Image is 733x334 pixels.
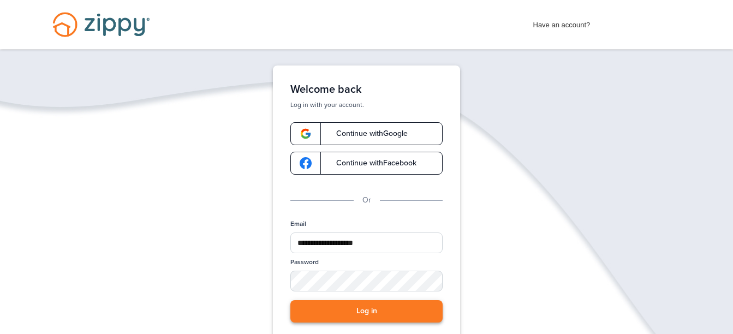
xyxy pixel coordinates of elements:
span: Continue with Google [325,130,408,138]
p: Log in with your account. [290,100,443,109]
input: Password [290,271,443,291]
input: Email [290,232,443,253]
h1: Welcome back [290,83,443,96]
button: Log in [290,300,443,323]
img: google-logo [300,128,312,140]
span: Continue with Facebook [325,159,416,167]
span: Have an account? [533,14,591,31]
label: Password [290,258,319,267]
a: google-logoContinue withFacebook [290,152,443,175]
label: Email [290,219,306,229]
img: google-logo [300,157,312,169]
a: google-logoContinue withGoogle [290,122,443,145]
p: Or [362,194,371,206]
